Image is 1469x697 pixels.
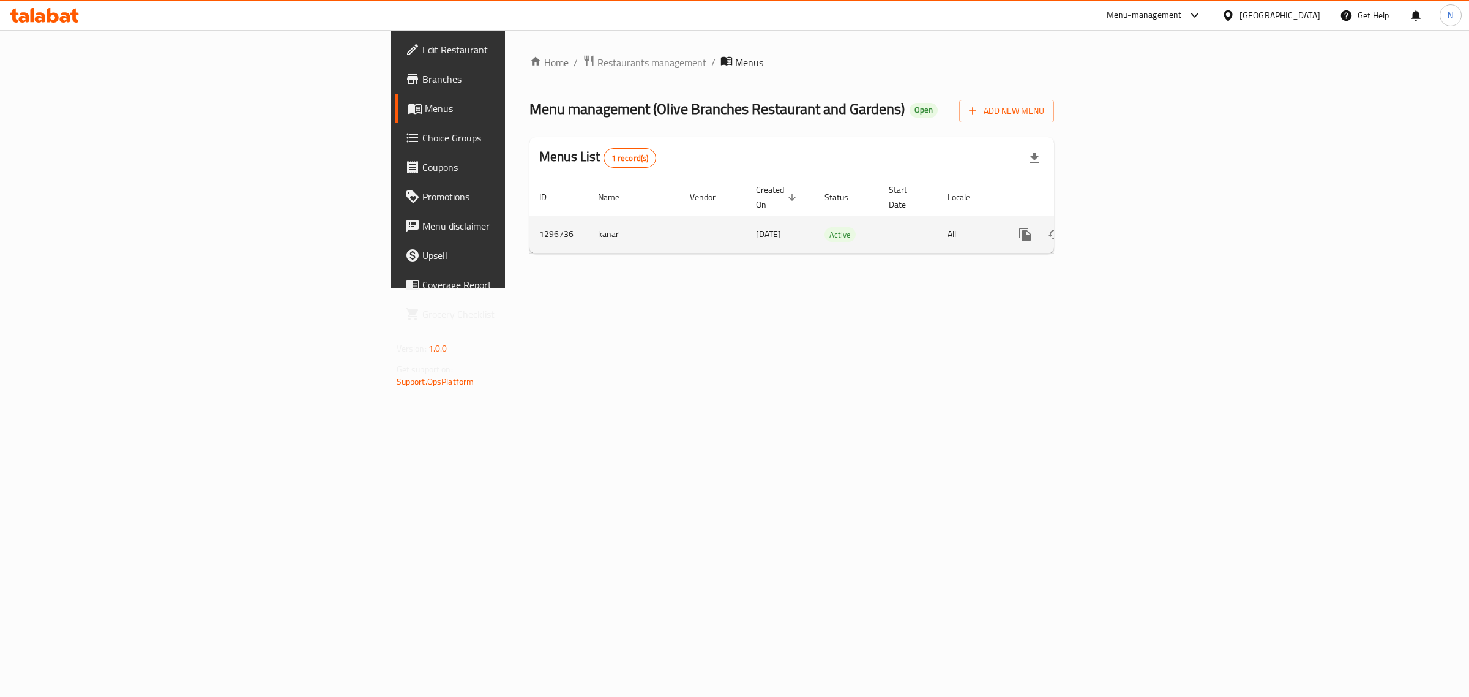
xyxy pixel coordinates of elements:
a: Upsell [395,241,636,270]
a: Coupons [395,153,636,182]
li: / [711,55,716,70]
table: enhanced table [529,179,1138,254]
span: Branches [422,72,626,86]
nav: breadcrumb [529,55,1054,70]
span: Status [824,190,864,205]
a: Support.OpsPlatform [397,374,474,390]
div: Menu-management [1107,8,1182,23]
span: Get support on: [397,361,453,377]
button: Add New Menu [959,100,1054,122]
a: Menus [395,94,636,123]
span: Grocery Checklist [422,307,626,322]
span: Restaurants management [597,55,706,70]
span: Version: [397,341,427,356]
span: Edit Restaurant [422,42,626,57]
a: Coverage Report [395,270,636,300]
div: Total records count [604,148,657,168]
span: Start Date [889,183,923,212]
span: Vendor [690,190,731,205]
td: - [879,216,938,253]
span: Promotions [422,189,626,204]
span: Name [598,190,635,205]
a: Promotions [395,182,636,211]
h2: Menus List [539,148,656,168]
div: Open [910,103,938,118]
span: Coverage Report [422,277,626,292]
span: Menus [735,55,763,70]
a: Edit Restaurant [395,35,636,64]
a: Grocery Checklist [395,300,636,329]
td: All [938,216,1001,253]
span: Add New Menu [969,104,1044,119]
a: Branches [395,64,636,94]
span: Locale [948,190,986,205]
span: 1 record(s) [604,153,656,164]
button: more [1011,220,1040,249]
div: Export file [1020,143,1049,173]
span: Upsell [422,248,626,263]
span: Menu management ( Olive Branches Restaurant and Gardens ) [529,95,905,122]
a: Menu disclaimer [395,211,636,241]
span: Created On [756,183,800,212]
div: [GEOGRAPHIC_DATA] [1239,9,1320,22]
div: Active [824,227,856,242]
span: [DATE] [756,226,781,242]
a: Restaurants management [583,55,706,70]
span: Menus [425,101,626,116]
span: Open [910,105,938,115]
a: Choice Groups [395,123,636,153]
span: Active [824,228,856,242]
span: Choice Groups [422,130,626,145]
span: 1.0.0 [428,341,447,356]
span: N [1448,9,1453,22]
th: Actions [1001,179,1138,216]
span: Coupons [422,160,626,175]
button: Change Status [1040,220,1069,249]
span: Menu disclaimer [422,219,626,233]
span: ID [539,190,563,205]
